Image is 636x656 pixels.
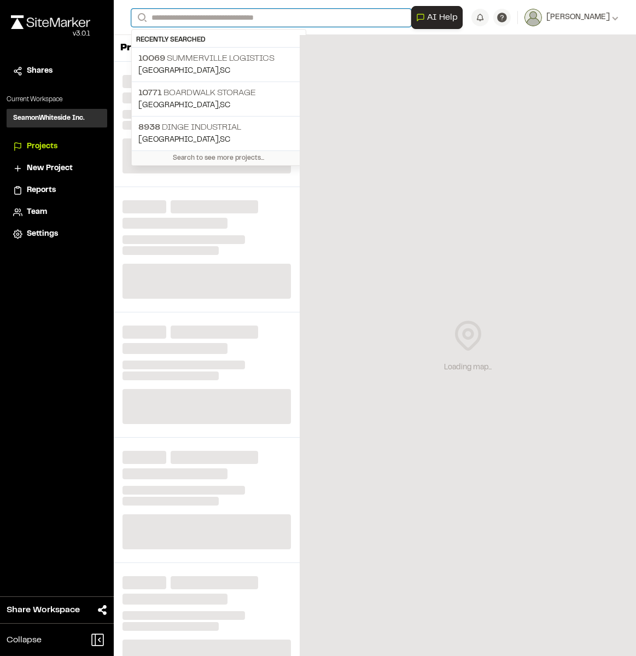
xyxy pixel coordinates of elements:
[546,11,610,24] span: [PERSON_NAME]
[132,33,306,48] div: Recently Searched
[13,184,101,196] a: Reports
[27,228,58,240] span: Settings
[13,162,101,175] a: New Project
[444,362,492,374] div: Loading map...
[138,89,162,97] span: 10771
[132,116,306,150] a: 8938 Dinge Industrial[GEOGRAPHIC_DATA],SC
[13,113,85,123] h3: SeamonWhiteside Inc.
[131,9,151,27] button: Search
[138,52,299,65] p: Summerville Logistics
[7,603,80,617] span: Share Workspace
[132,150,306,165] div: Search to see more projects...
[27,65,52,77] span: Shares
[27,184,56,196] span: Reports
[27,141,57,153] span: Projects
[132,82,306,116] a: 10771 Boardwalk Storage[GEOGRAPHIC_DATA],SC
[27,162,73,175] span: New Project
[27,206,47,218] span: Team
[138,65,299,77] p: [GEOGRAPHIC_DATA] , SC
[138,124,160,131] span: 8938
[524,9,619,26] button: [PERSON_NAME]
[120,41,161,56] p: Projects
[13,228,101,240] a: Settings
[7,95,107,105] p: Current Workspace
[132,48,306,82] a: 10069 Summerville Logistics[GEOGRAPHIC_DATA],SC
[411,6,467,29] div: Open AI Assistant
[11,29,90,39] div: Oh geez...please don't...
[138,86,299,100] p: Boardwalk Storage
[427,11,458,24] span: AI Help
[11,15,90,29] img: rebrand.png
[138,100,299,112] p: [GEOGRAPHIC_DATA] , SC
[13,206,101,218] a: Team
[411,6,463,29] button: Open AI Assistant
[524,9,542,26] img: User
[7,634,42,647] span: Collapse
[13,141,101,153] a: Projects
[138,55,165,62] span: 10069
[13,65,101,77] a: Shares
[138,134,299,146] p: [GEOGRAPHIC_DATA] , SC
[138,121,299,134] p: Dinge Industrial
